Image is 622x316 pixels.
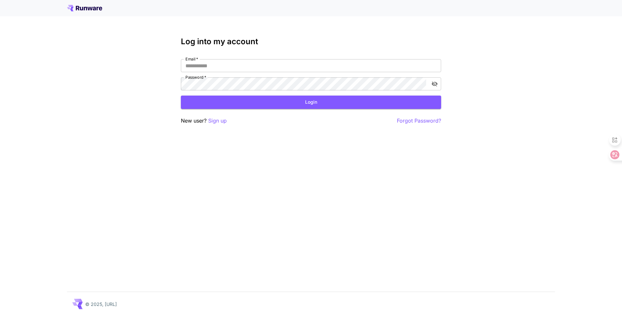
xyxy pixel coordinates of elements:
p: New user? [181,117,227,125]
button: Sign up [208,117,227,125]
label: Email [185,56,198,62]
p: © 2025, [URL] [85,301,117,308]
button: toggle password visibility [429,78,440,90]
h3: Log into my account [181,37,441,46]
label: Password [185,74,206,80]
button: Login [181,96,441,109]
button: Forgot Password? [397,117,441,125]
